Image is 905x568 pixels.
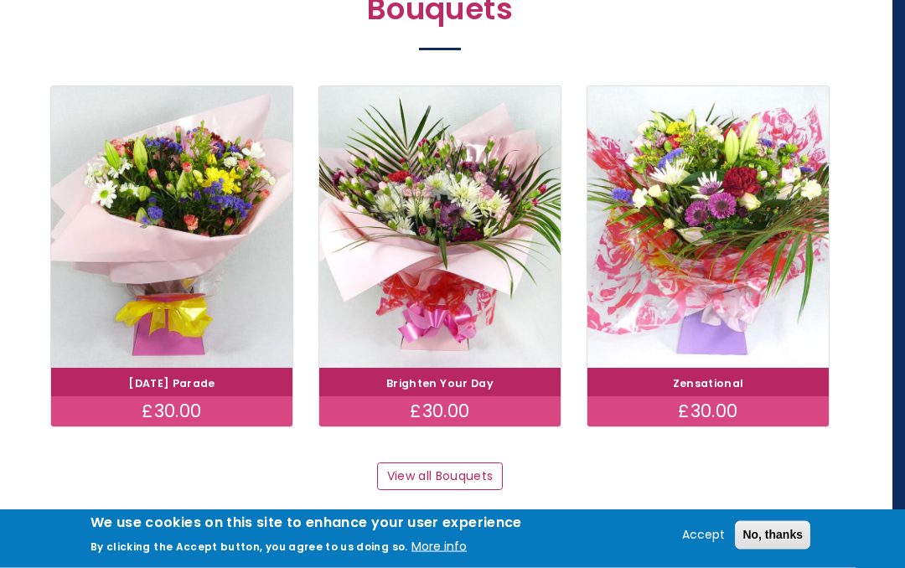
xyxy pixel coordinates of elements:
[587,87,829,369] img: Zensational
[411,537,467,557] button: More info
[675,525,732,545] button: Accept
[51,87,292,369] img: Carnival Parade
[735,521,810,550] button: No, thanks
[90,540,408,554] p: By clicking the Accept button, you agree to us doing so.
[90,514,522,532] h2: We use cookies on this site to enhance your user experience
[128,377,215,391] a: [DATE] Parade
[51,397,292,427] div: £30.00
[319,87,561,369] img: Brighten Your Day
[587,397,829,427] div: £30.00
[319,397,561,427] div: £30.00
[377,463,503,492] a: View all Bouquets
[386,377,494,391] a: Brighten Your Day
[673,377,744,391] a: Zensational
